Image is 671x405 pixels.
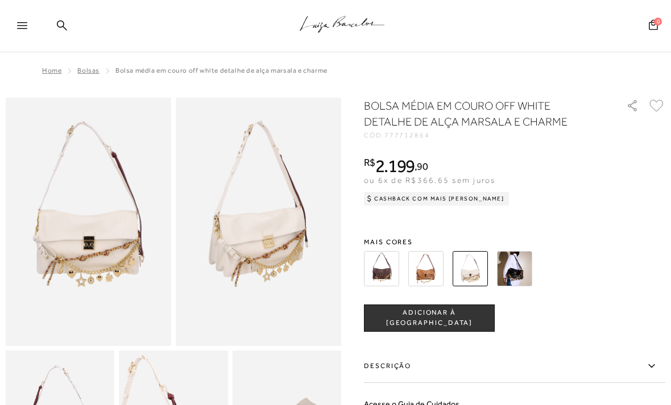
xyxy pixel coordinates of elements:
[645,19,661,34] button: 0
[115,66,328,74] span: BOLSA MÉDIA EM COURO OFF WHITE DETALHE DE ALÇA MARSALA E CHARME
[364,251,399,286] img: BOLSA MÉDIA EM COURO CAFÉ DETALHE DE ALÇA MARSALA E CHARME
[415,161,428,172] i: ,
[77,66,100,74] a: Bolsas
[497,251,532,286] img: BOLSA MÉDIA EM COURO PRETO DETALHE DE ALÇA MARSALA E CHARME
[364,176,495,185] span: ou 6x de R$366,65 sem juros
[654,18,662,26] span: 0
[365,308,494,328] span: ADICIONAR À [GEOGRAPHIC_DATA]
[176,98,341,346] img: image
[364,192,509,206] div: Cashback com Mais [PERSON_NAME]
[364,98,577,130] h1: BOLSA MÉDIA EM COURO OFF WHITE DETALHE DE ALÇA MARSALA E CHARME
[364,350,665,383] label: Descrição
[364,157,375,168] i: R$
[364,132,591,139] div: CÓD:
[42,66,61,74] a: Home
[364,239,665,245] span: Mais cores
[453,251,488,286] img: BOLSA MÉDIA EM COURO OFF WHITE DETALHE DE ALÇA MARSALA E CHARME
[6,98,171,346] img: image
[384,131,430,139] span: 777712864
[408,251,444,286] img: BOLSA MÉDIA EM COURO CARAMELO DETALHE DE ALÇA MARSALA E CHARME
[375,156,415,176] span: 2.199
[417,160,428,172] span: 90
[364,304,495,332] button: ADICIONAR À [GEOGRAPHIC_DATA]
